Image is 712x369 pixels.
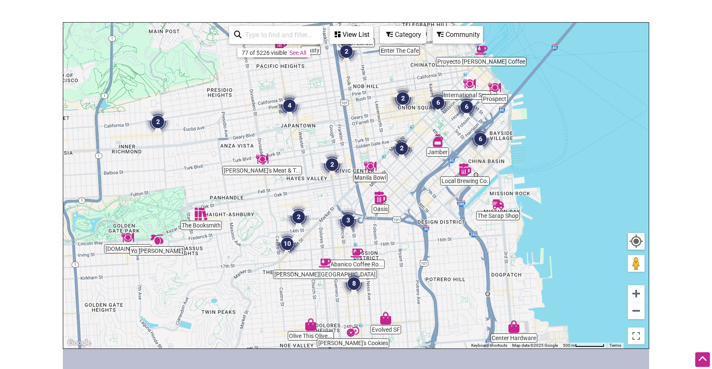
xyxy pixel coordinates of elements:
div: 77 of 5226 visible [242,49,287,56]
div: 2 [390,86,415,111]
span: Map data ©2025 Google [512,343,558,348]
div: 6 [454,94,479,119]
div: International Smoke [463,77,476,90]
img: Google [65,338,93,348]
div: 2 [286,204,311,230]
input: Type to find and filter... [242,27,318,43]
div: Filter by Community [433,26,483,44]
div: 3 [335,208,361,233]
div: Local Brewing Co. [459,163,471,176]
div: Scroll Back to Top [695,352,710,367]
div: The Sarap Shop [492,198,504,211]
div: Abanico Coffee Roasters [351,247,363,259]
button: Zoom out [628,302,645,319]
div: Um.Ma [121,231,134,244]
div: Anthony's Cookies [347,325,359,338]
div: 4 [277,93,302,118]
div: Proyecto Diaz Coffee [475,44,488,57]
div: Olive This Olive That [304,318,317,331]
div: Center Hardware [508,320,520,333]
button: Map Scale: 500 m per 66 pixels [560,343,607,348]
a: Open this area in Google Maps (opens a new window) [65,338,93,348]
div: 8 [341,271,366,296]
div: Yo Tambien Cantina [151,233,163,246]
div: 2 [389,136,414,161]
div: 2 [334,39,359,64]
div: Type to search and filter [229,26,323,44]
button: Keyboard shortcuts [471,343,507,348]
div: Oasis [374,191,387,204]
div: Jamber [431,134,444,147]
div: 6 [468,126,493,152]
div: Dolores Park Cafe [319,257,331,269]
div: View List [330,27,372,43]
div: Prospect [488,81,501,94]
span: 500 m [563,343,575,348]
div: 6 [426,90,451,115]
div: 2 [320,152,345,177]
div: Category [381,27,425,43]
div: The Booksmith [195,208,207,220]
div: Filter by category [380,26,426,44]
div: Community [433,27,482,43]
div: 2 [145,109,170,134]
div: Manila Bowl [364,160,377,173]
button: Drag Pegman onto the map to open Street View [628,255,645,272]
button: Your Location [628,233,645,250]
button: Zoom in [628,285,645,302]
div: 10 [275,231,300,256]
div: See a list of the visible businesses [330,26,373,44]
a: See All [289,49,306,56]
button: Toggle fullscreen view [627,327,645,345]
a: Terms [609,343,621,348]
div: Brenda's Meat & Three [256,153,268,165]
div: Evolved SF [379,312,392,325]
